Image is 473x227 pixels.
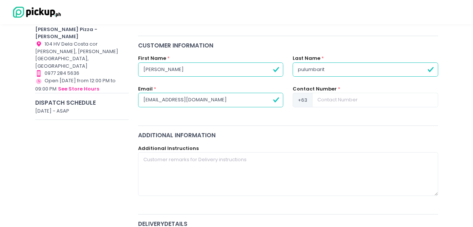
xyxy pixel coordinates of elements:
[138,41,438,50] div: Customer Information
[9,6,62,19] img: logo
[138,55,166,62] label: First Name
[35,40,129,70] div: 104 HV Dela Costa cor [PERSON_NAME], [PERSON_NAME][GEOGRAPHIC_DATA], [GEOGRAPHIC_DATA]
[138,145,199,152] label: Additional Instructions
[293,62,438,77] input: Last Name
[293,93,312,107] span: +63
[312,93,438,107] input: Contact Number
[35,70,129,77] div: 0977 284 5636
[293,55,320,62] label: Last Name
[35,98,129,107] div: Dispatch Schedule
[58,85,100,93] button: see store hours
[35,107,129,115] div: [DATE] - ASAP
[138,62,283,77] input: First Name
[35,26,97,40] b: [PERSON_NAME] Pizza - [PERSON_NAME]
[293,85,337,93] label: Contact Number
[138,85,153,93] label: Email
[35,77,129,93] div: Open [DATE] from 12:00 PM to 09:00 PM
[138,131,438,139] div: Additional Information
[138,93,283,107] input: Email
